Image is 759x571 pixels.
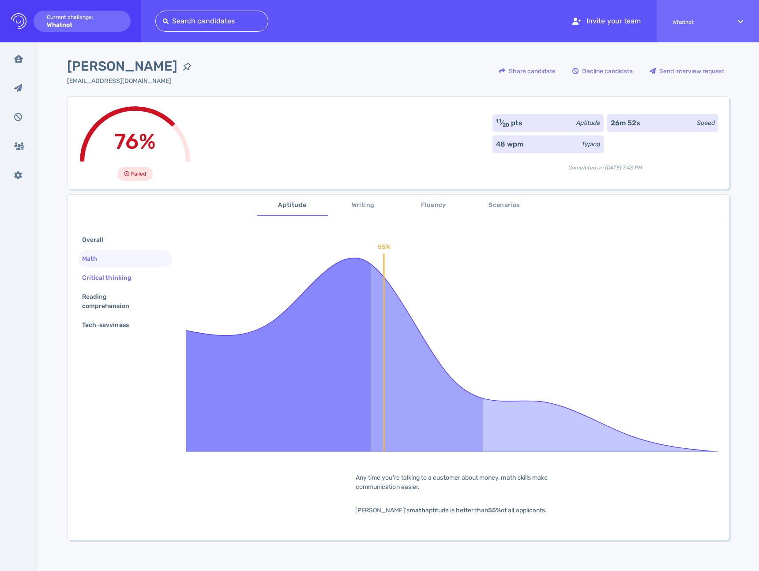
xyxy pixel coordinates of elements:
span: Whatnot [673,19,722,25]
div: Typing [582,139,600,149]
b: 55% [488,507,501,514]
span: Fluency [404,200,464,211]
sup: 11 [496,118,501,124]
span: Aptitude [263,200,323,211]
span: [PERSON_NAME] [67,56,177,76]
button: Decline candidate [567,60,638,82]
span: Writing [333,200,393,211]
div: 26m 52s [611,118,640,128]
div: ⁄ pts [496,118,523,128]
sub: 20 [503,122,509,128]
text: 55% [378,243,391,251]
div: Share candidate [495,61,560,81]
span: [PERSON_NAME]'s aptitude is better than of all applicants. [355,507,547,514]
div: Decline candidate [568,61,637,81]
div: Any time you're talking to a customer about money, math skills make communication easier. [342,473,563,492]
div: Aptitude [576,118,600,128]
div: Send interview request [645,61,729,81]
div: Speed [697,118,715,128]
span: 76% [114,129,155,154]
span: Failed [131,169,146,179]
div: Critical thinking [80,271,142,284]
div: Math [80,252,108,265]
span: Scenarios [474,200,534,211]
div: 48 wpm [496,139,523,150]
div: Tech-savviness [80,319,139,331]
button: Send interview request [645,60,729,82]
div: Overall [80,233,114,246]
button: Share candidate [494,60,560,82]
b: math [410,507,425,514]
div: Reading comprehension [80,290,163,312]
div: Completed on [DATE] 7:43 PM [492,157,718,172]
div: Click to copy the email address [67,76,197,86]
